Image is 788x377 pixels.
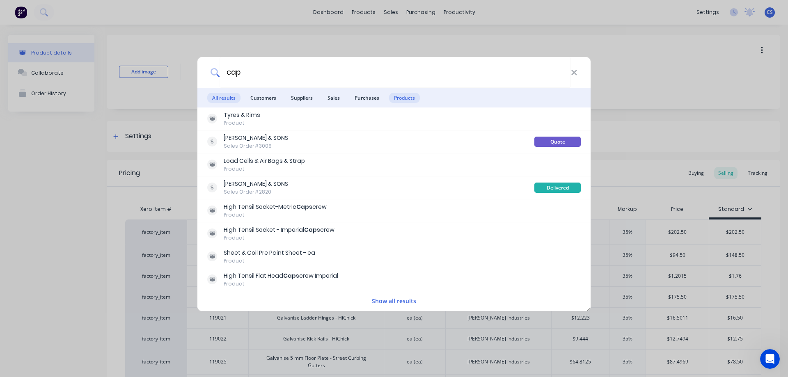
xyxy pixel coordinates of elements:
[760,349,780,369] iframe: Intercom live chat
[7,228,158,286] div: Caitlin says…
[224,134,288,142] div: [PERSON_NAME] & SONS
[534,183,581,193] div: Delivered
[5,3,21,19] button: go back
[224,142,288,150] div: Sales Order #3008
[224,180,288,188] div: [PERSON_NAME] & SONS
[7,79,158,152] div: Caitlin says…
[224,257,315,265] div: Product
[224,211,327,219] div: Product
[350,93,384,103] span: Purchases
[224,165,305,173] div: Product
[39,269,46,275] button: Gif picker
[323,93,345,103] span: Sales
[224,111,260,119] div: Tyres & Rims
[245,93,281,103] span: Customers
[128,3,144,19] button: Home
[224,203,327,211] div: High Tensil Socket-Metric screw
[224,280,338,288] div: Product
[40,4,64,10] h1: Maricar
[26,269,32,275] button: Emoji picker
[7,152,158,228] div: Caitlin says…
[40,10,56,18] p: Active
[389,93,420,103] span: Products
[534,137,581,147] div: Quote
[207,93,241,103] span: All results
[144,3,159,18] div: Close
[13,269,19,275] button: Upload attachment
[141,265,154,279] button: Send a message…
[220,57,571,88] input: Start typing a customer or supplier name to create a new order...
[52,269,59,275] button: Start recording
[7,251,157,265] textarea: Message…
[304,226,317,234] b: Cap
[23,5,37,18] img: Profile image for Maricar
[224,157,305,165] div: Load Cells & Air Bags & Strap
[224,226,334,234] div: High Tensil Socket - Imperial screw
[224,119,260,127] div: Product
[296,203,309,211] b: Cap
[286,93,318,103] span: Suppliers
[224,188,288,196] div: Sales Order #2820
[7,23,158,79] div: Maricar says…
[283,272,296,280] b: Cap
[224,234,334,242] div: Product
[369,296,419,306] button: Show all results
[13,27,128,68] div: Hi [PERSON_NAME], the pricing seems to be reverting and the margin might be causing the issue. Ar...
[7,23,135,73] div: Hi [PERSON_NAME], the pricing seems to be reverting and the margin might be causing the issue. Ar...
[224,249,315,257] div: Sheet & Coil Pre Paint Sheet - ea
[224,272,338,280] div: High Tensil Flat Head screw Imperial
